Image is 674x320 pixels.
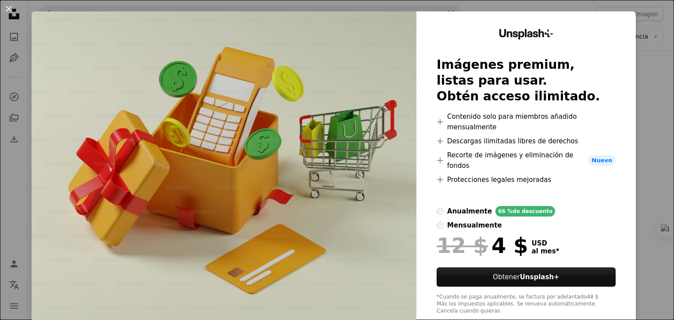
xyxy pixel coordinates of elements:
[437,150,616,171] li: Recorte de imágenes y eliminación de fondos
[437,267,616,287] button: ObtenerUnsplash+
[437,222,444,229] input: mensualmente
[495,206,555,217] div: 66 % de descuento
[437,294,616,315] div: *Cuando se paga anualmente, se factura por adelantado 48 $ Más los impuestos aplicables. Se renue...
[588,155,616,166] span: Nuevo
[437,57,616,104] h2: Imágenes premium, listas para usar. Obtén acceso ilimitado.
[437,174,616,185] li: Protecciones legales mejoradas
[437,136,616,146] li: Descargas ilimitadas libres de derechos
[447,220,502,231] div: mensualmente
[437,111,616,132] li: Contenido solo para miembros añadido mensualmente
[520,273,559,281] strong: Unsplash+
[532,247,559,255] span: al mes *
[532,239,559,247] span: USD
[437,234,488,257] span: 12 $
[437,234,528,257] div: 4 $
[447,206,492,217] div: anualmente
[437,208,444,215] input: anualmente66 %de descuento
